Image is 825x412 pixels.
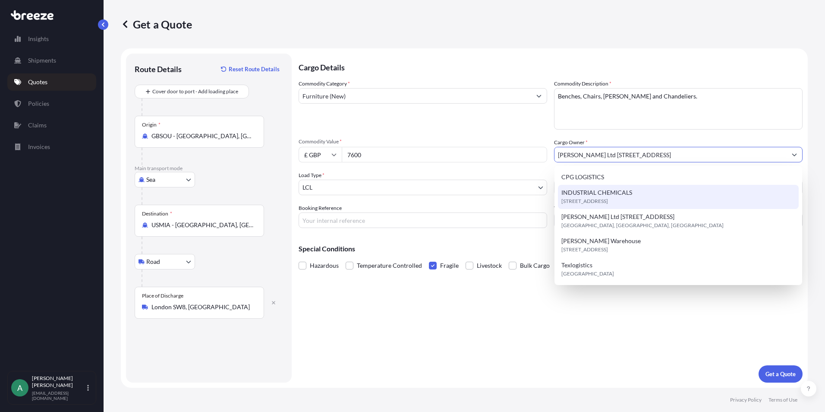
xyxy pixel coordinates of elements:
[787,147,802,162] button: Show suggestions
[558,169,799,282] div: Suggestions
[299,79,350,88] label: Commodity Category
[520,259,550,272] span: Bulk Cargo
[299,88,531,104] input: Select a commodity type
[561,269,614,278] span: [GEOGRAPHIC_DATA]
[477,259,502,272] span: Livestock
[765,370,796,378] p: Get a Quote
[32,375,85,389] p: [PERSON_NAME] [PERSON_NAME]
[28,35,49,43] p: Insights
[440,259,459,272] span: Fragile
[142,292,183,299] div: Place of Discharge
[302,183,312,192] span: LCL
[299,138,547,145] span: Commodity Value
[554,88,803,130] textarea: Benches, Chairs, [PERSON_NAME] and Chandeliers.
[554,204,582,212] label: Vessel Name
[142,210,172,217] div: Destination
[299,212,547,228] input: Your internal reference
[28,99,49,108] p: Policies
[554,147,787,162] input: Full name
[554,171,803,178] span: Freight Cost
[730,396,762,403] p: Privacy Policy
[151,221,253,229] input: Destination
[28,143,50,151] p: Invoices
[357,259,422,272] span: Temperature Controlled
[151,303,253,311] input: Place of Discharge
[561,212,674,221] span: [PERSON_NAME] Ltd [STREET_ADDRESS]
[554,79,611,88] label: Commodity Description
[142,121,161,128] div: Origin
[299,171,324,180] span: Load Type
[135,254,195,269] button: Select transport
[561,261,592,269] span: Texlogistics
[146,257,160,266] span: Road
[135,172,195,187] button: Select transport
[554,138,588,147] label: Cargo Owner
[299,204,342,212] label: Booking Reference
[561,197,608,206] span: [STREET_ADDRESS]
[554,212,803,228] input: Enter name
[561,245,608,254] span: [STREET_ADDRESS]
[28,78,47,86] p: Quotes
[135,165,283,172] p: Main transport mode
[229,65,280,73] p: Reset Route Details
[561,173,604,181] span: CPG LOGISTICS
[310,259,339,272] span: Hazardous
[151,132,253,140] input: Origin
[146,175,155,184] span: Sea
[768,396,797,403] p: Terms of Use
[135,64,182,74] p: Route Details
[342,147,547,162] input: Type amount
[152,87,238,96] span: Cover door to port - Add loading place
[32,390,85,401] p: [EMAIL_ADDRESS][DOMAIN_NAME]
[531,88,547,104] button: Show suggestions
[299,245,803,252] p: Special Conditions
[299,54,803,79] p: Cargo Details
[121,17,192,31] p: Get a Quote
[561,237,641,245] span: [PERSON_NAME] Warehouse
[17,383,22,392] span: A
[561,188,632,197] span: INDUSTRIAL CHEMICALS
[561,221,724,230] span: [GEOGRAPHIC_DATA], [GEOGRAPHIC_DATA], [GEOGRAPHIC_DATA]
[28,121,47,130] p: Claims
[28,56,56,65] p: Shipments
